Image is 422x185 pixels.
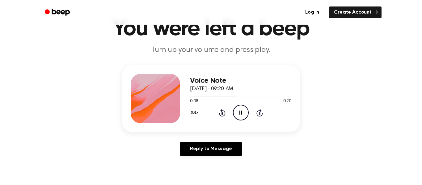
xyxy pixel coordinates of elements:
span: [DATE] · 09:20 AM [190,86,233,92]
span: 0:08 [190,98,198,105]
a: Beep [40,6,75,19]
a: Log in [299,5,325,19]
h3: Voice Note [190,77,291,85]
p: Turn up your volume and press play. [92,45,330,55]
a: Create Account [329,6,382,18]
button: 0.8x [190,107,200,118]
span: 0:20 [283,98,291,105]
a: Reply to Message [180,142,242,156]
h1: You were left a beep [53,18,369,40]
